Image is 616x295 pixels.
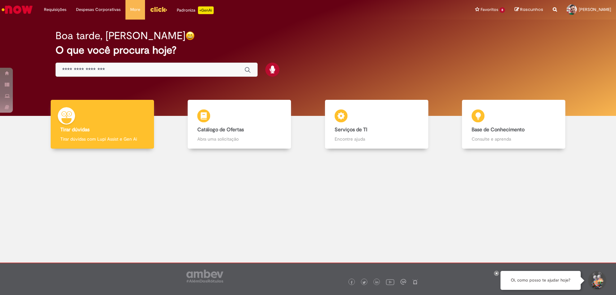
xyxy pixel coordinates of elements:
img: logo_footer_facebook.png [350,281,353,284]
p: Abra uma solicitação [197,136,281,142]
p: Consulte e aprenda [472,136,556,142]
img: logo_footer_linkedin.png [375,281,379,284]
p: Tirar dúvidas com Lupi Assist e Gen Ai [60,136,144,142]
span: Favoritos [481,6,498,13]
b: Base de Conhecimento [472,126,525,133]
img: logo_footer_twitter.png [363,281,366,284]
img: logo_footer_workplace.png [400,279,406,285]
span: Rascunhos [520,6,543,13]
div: Padroniza [177,6,214,14]
button: Iniciar Conversa de Suporte [587,271,606,290]
a: Serviços de TI Encontre ajuda [308,100,445,149]
span: More [130,6,140,13]
span: Requisições [44,6,66,13]
a: Base de Conhecimento Consulte e aprenda [445,100,583,149]
a: Rascunhos [515,7,543,13]
a: Tirar dúvidas Tirar dúvidas com Lupi Assist e Gen Ai [34,100,171,149]
span: [PERSON_NAME] [579,7,611,12]
img: click_logo_yellow_360x200.png [150,4,167,14]
b: Catálogo de Ofertas [197,126,244,133]
img: logo_footer_naosei.png [412,279,418,285]
img: logo_footer_ambev_rotulo_gray.png [186,270,223,282]
p: Encontre ajuda [335,136,419,142]
b: Serviços de TI [335,126,367,133]
a: Catálogo de Ofertas Abra uma solicitação [171,100,308,149]
div: Oi, como posso te ajudar hoje? [501,271,581,290]
span: Despesas Corporativas [76,6,121,13]
img: ServiceNow [1,3,34,16]
img: logo_footer_youtube.png [386,278,394,286]
h2: O que você procura hoje? [56,45,561,56]
p: +GenAi [198,6,214,14]
img: happy-face.png [185,31,195,40]
b: Tirar dúvidas [60,126,90,133]
h2: Boa tarde, [PERSON_NAME] [56,30,185,41]
span: 8 [500,7,505,13]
